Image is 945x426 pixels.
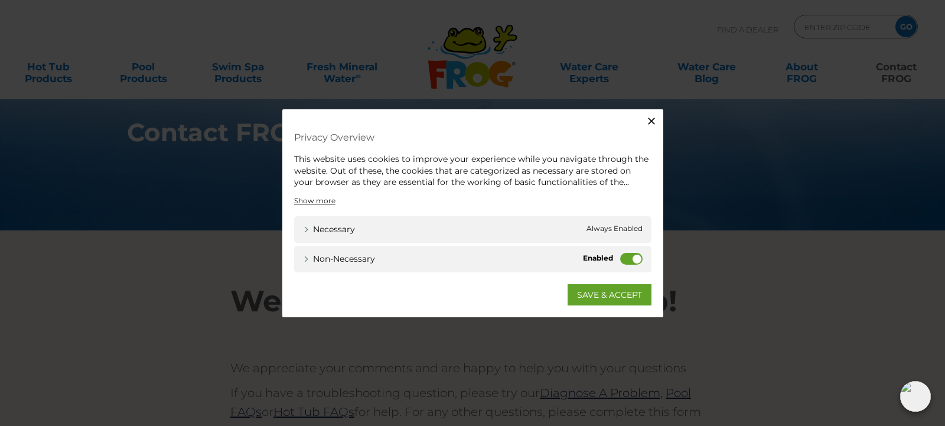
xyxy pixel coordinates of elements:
a: Non-necessary [303,252,375,265]
div: This website uses cookies to improve your experience while you navigate through the website. Out ... [294,154,651,188]
a: SAVE & ACCEPT [568,284,651,305]
span: Always Enabled [586,223,643,235]
h4: Privacy Overview [294,127,651,148]
a: Necessary [303,223,355,235]
a: Show more [294,195,335,206]
img: openIcon [900,381,931,412]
